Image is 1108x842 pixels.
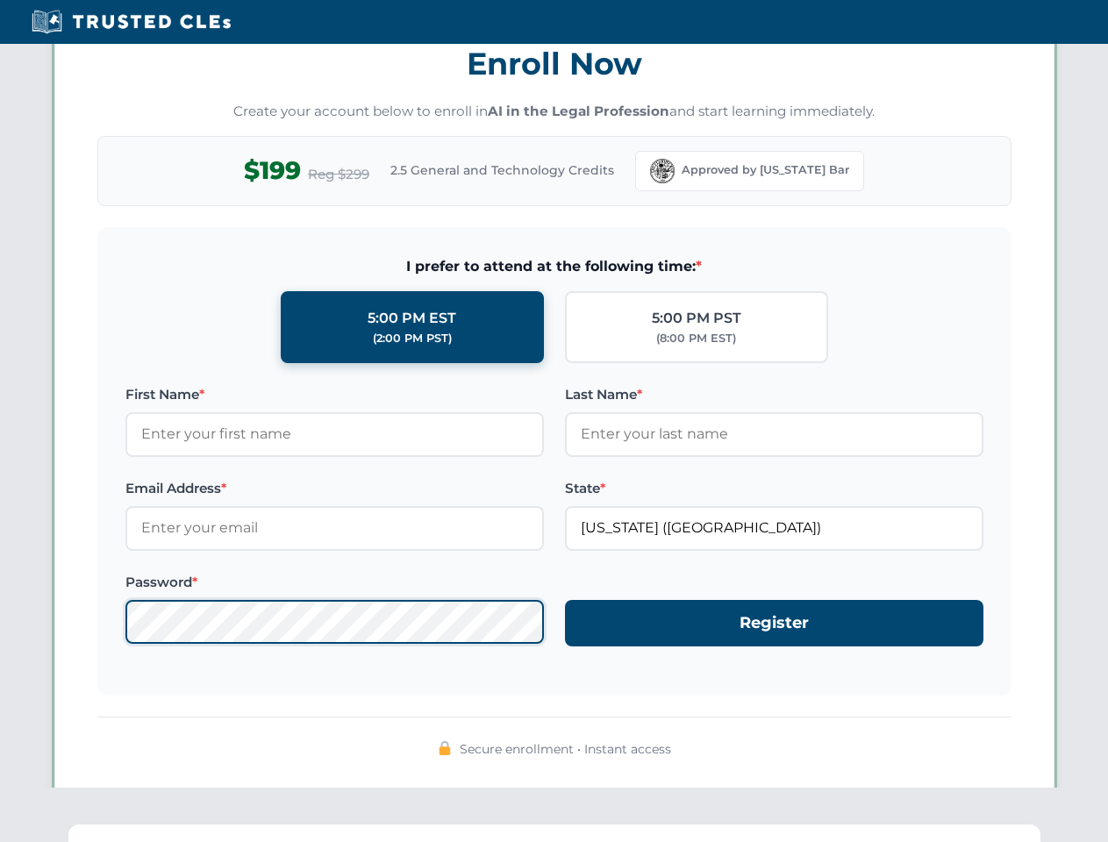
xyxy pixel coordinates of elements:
[125,412,544,456] input: Enter your first name
[125,255,983,278] span: I prefer to attend at the following time:
[373,330,452,347] div: (2:00 PM PST)
[390,161,614,180] span: 2.5 General and Technology Credits
[125,478,544,499] label: Email Address
[656,330,736,347] div: (8:00 PM EST)
[244,151,301,190] span: $199
[368,307,456,330] div: 5:00 PM EST
[682,161,849,179] span: Approved by [US_STATE] Bar
[308,164,369,185] span: Reg $299
[565,506,983,550] input: Florida (FL)
[565,412,983,456] input: Enter your last name
[438,741,452,755] img: 🔒
[97,36,1011,91] h3: Enroll Now
[565,478,983,499] label: State
[26,9,236,35] img: Trusted CLEs
[488,103,669,119] strong: AI in the Legal Profession
[565,384,983,405] label: Last Name
[460,739,671,759] span: Secure enrollment • Instant access
[125,572,544,593] label: Password
[125,384,544,405] label: First Name
[125,506,544,550] input: Enter your email
[97,102,1011,122] p: Create your account below to enroll in and start learning immediately.
[565,600,983,646] button: Register
[652,307,741,330] div: 5:00 PM PST
[650,159,675,183] img: Florida Bar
